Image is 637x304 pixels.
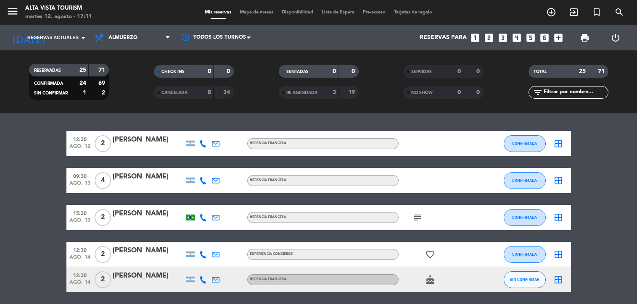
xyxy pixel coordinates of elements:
[359,10,390,15] span: Pre-acceso
[484,32,494,43] i: looks_two
[69,208,90,218] span: 15:30
[470,32,481,43] i: looks_one
[69,270,90,280] span: 12:30
[511,32,522,43] i: looks_4
[83,90,86,96] strong: 1
[69,144,90,153] span: ago. 12
[286,91,317,95] span: RE AGENDADA
[69,134,90,144] span: 12:30
[98,67,107,73] strong: 71
[95,271,111,288] span: 2
[512,215,537,220] span: CONFIRMADA
[113,134,184,145] div: [PERSON_NAME]
[592,7,602,17] i: turned_in_not
[113,270,184,281] div: [PERSON_NAME]
[411,70,432,74] span: SERVIDAS
[504,172,546,189] button: CONFIRMADA
[235,10,278,15] span: Mapa de mesas
[534,70,547,74] span: TOTAL
[25,4,92,13] div: Alta Vista Tourism
[553,249,563,259] i: border_all
[525,32,536,43] i: looks_5
[553,212,563,223] i: border_all
[78,33,88,43] i: arrow_drop_down
[333,68,336,74] strong: 0
[25,13,92,21] div: martes 12. agosto - 17:11
[102,90,107,96] strong: 2
[425,249,435,259] i: favorite_border
[69,171,90,181] span: 09:30
[69,218,90,227] span: ago. 13
[598,68,606,74] strong: 71
[504,135,546,152] button: CONFIRMADA
[348,89,357,95] strong: 19
[69,245,90,254] span: 12:30
[98,80,107,86] strong: 69
[579,68,586,74] strong: 25
[512,141,537,146] span: CONFIRMADA
[227,68,232,74] strong: 0
[412,212,423,223] i: subject
[539,32,550,43] i: looks_6
[34,68,61,73] span: RESERVADAS
[208,68,211,74] strong: 0
[6,5,19,18] i: menu
[512,178,537,183] span: CONFIRMADA
[95,246,111,263] span: 2
[533,87,543,97] i: filter_list
[543,88,608,97] input: Filtrar por nombre...
[546,7,556,17] i: add_circle_outline
[476,89,481,95] strong: 0
[95,209,111,226] span: 2
[95,135,111,152] span: 2
[512,252,537,257] span: CONFIRMADA
[420,34,467,41] span: Reservas para
[504,246,546,263] button: CONFIRMADA
[6,5,19,21] button: menu
[250,178,286,182] span: Herencia Francesa
[611,33,621,43] i: power_settings_new
[553,32,564,43] i: add_box
[95,172,111,189] span: 4
[333,89,336,95] strong: 3
[580,33,590,43] span: print
[250,278,286,281] span: Herencia Francesa
[553,275,563,285] i: border_all
[79,67,86,73] strong: 25
[504,271,546,288] button: SIN CONFIRMAR
[108,35,137,41] span: Almuerzo
[286,70,309,74] span: SENTADAS
[390,10,436,15] span: Tarjetas de regalo
[223,89,232,95] strong: 34
[113,171,184,182] div: [PERSON_NAME]
[497,32,508,43] i: looks_3
[504,209,546,226] button: CONFIRMADA
[553,139,563,149] i: border_all
[250,215,286,219] span: Herencia Francesa
[250,142,286,145] span: Herencia Francesa
[569,7,579,17] i: exit_to_app
[614,7,624,17] i: search
[476,68,481,74] strong: 0
[34,91,68,95] span: SIN CONFIRMAR
[69,280,90,289] span: ago. 14
[27,34,79,42] span: Reservas actuales
[600,25,631,50] div: LOG OUT
[250,252,293,256] span: Experiencia Concierge
[69,181,90,190] span: ago. 13
[425,275,435,285] i: cake
[510,277,539,282] span: SIN CONFIRMAR
[352,68,357,74] strong: 0
[69,254,90,264] span: ago. 14
[278,10,317,15] span: Disponibilidad
[201,10,235,15] span: Mis reservas
[113,208,184,219] div: [PERSON_NAME]
[208,89,211,95] strong: 8
[411,91,433,95] span: NO SHOW
[161,91,188,95] span: CANCELADA
[113,245,184,256] div: [PERSON_NAME]
[317,10,359,15] span: Lista de Espera
[161,70,185,74] span: CHECK INS
[6,29,51,47] i: [DATE]
[34,81,63,86] span: CONFIRMADA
